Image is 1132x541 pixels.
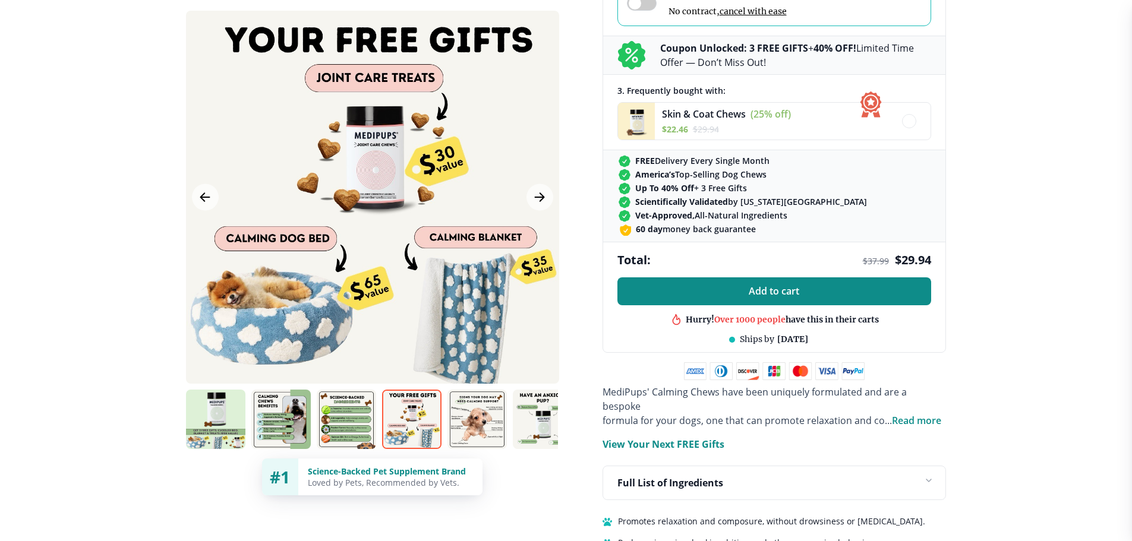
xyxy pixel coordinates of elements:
[382,390,442,449] img: Calming Chews | Natural Dog Supplements
[617,476,723,490] p: Full List of Ingredients
[447,390,507,449] img: Calming Chews | Natural Dog Supplements
[686,314,879,325] div: Hurry! have this in their carts
[635,155,770,166] span: Delivery Every Single Month
[662,124,688,135] span: $ 22.46
[603,385,907,413] span: MediPups' Calming Chews have been uniquely formulated and are a bespoke
[636,223,663,235] strong: 60 day
[635,169,675,180] strong: America’s
[714,314,786,325] span: Over 1000 people
[863,255,889,267] span: $ 37.99
[895,252,931,268] span: $ 29.94
[186,390,245,449] img: Calming Chews | Natural Dog Supplements
[720,6,787,17] span: cancel with ease
[617,277,931,305] button: Add to cart
[618,514,925,529] span: Promotes relaxation and composure, without drowsiness or [MEDICAL_DATA].
[693,124,719,135] span: $ 29.94
[270,466,290,488] span: #1
[635,182,694,194] strong: Up To 40% Off
[617,85,726,96] span: 3 . Frequently bought with:
[740,334,774,344] span: Ships by
[892,414,941,427] span: Read more
[635,196,867,207] span: by [US_STATE][GEOGRAPHIC_DATA]
[635,196,728,207] strong: Scientifically Validated
[813,42,856,55] b: 40% OFF!
[660,42,808,55] b: Coupon Unlocked: 3 FREE GIFTS
[618,103,655,140] img: Skin & Coat Chews - Medipups
[885,414,941,427] span: ...
[192,184,219,211] button: Previous Image
[513,390,572,449] img: Calming Chews | Natural Dog Supplements
[603,437,724,451] p: View Your Next FREE Gifts
[777,334,808,344] span: [DATE]
[526,184,553,211] button: Next Image
[308,477,473,488] div: Loved by Pets, Recommended by Vets.
[635,169,767,180] span: Top-Selling Dog Chews
[635,182,747,194] span: + 3 Free Gifts
[317,390,376,449] img: Calming Chews | Natural Dog Supplements
[251,390,311,449] img: Calming Chews | Natural Dog Supplements
[660,41,931,69] p: + Limited Time Offer — Don’t Miss Out!
[617,252,651,268] span: Total:
[669,6,790,17] span: No contract,
[635,155,655,166] strong: FREE
[636,223,756,235] span: money back guarantee
[749,286,799,297] span: Add to cart
[308,466,473,477] div: Science-Backed Pet Supplement Brand
[662,107,746,121] span: Skin & Coat Chews
[635,210,787,221] span: All-Natural Ingredients
[751,107,791,121] span: (25% off)
[635,210,695,221] strong: Vet-Approved,
[684,362,865,380] img: payment methods
[603,414,885,427] span: formula for your dogs, one that can promote relaxation and co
